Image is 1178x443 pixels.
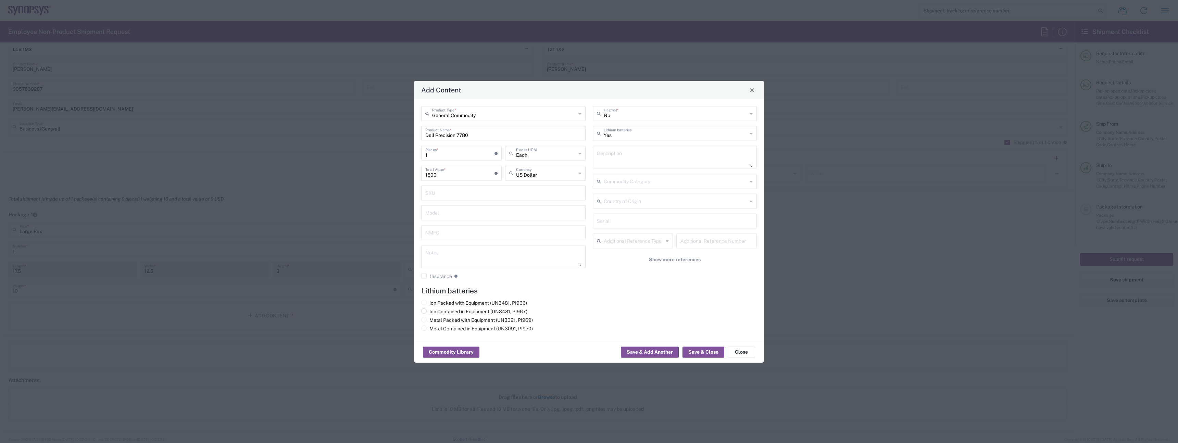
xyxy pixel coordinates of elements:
h4: Add Content [421,85,461,95]
label: Ion Contained in Equipment (UN3481, PI967) [421,308,527,315]
label: Ion Packed with Equipment (UN3481, PI966) [421,300,527,306]
button: Close [747,85,757,95]
button: Save & Close [682,347,724,358]
h4: Lithium batteries [421,287,757,295]
label: Metal Packed with Equipment (UN3091, PI969) [421,317,533,323]
button: Commodity Library [423,347,479,358]
label: Metal Contained in Equipment (UN3091, PI970) [421,326,533,332]
button: Save & Add Another [621,347,679,358]
span: Show more references [649,256,701,263]
button: Close [728,347,755,358]
label: Insurance [421,274,452,279]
